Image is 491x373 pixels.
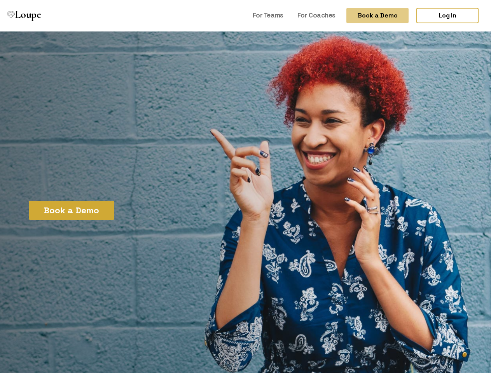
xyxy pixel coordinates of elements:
[29,201,114,220] button: Book a Demo
[7,11,15,19] img: Loupe Logo
[416,8,479,23] a: Log In
[294,8,339,23] a: For Coaches
[346,8,409,23] button: Book a Demo
[5,8,44,24] a: Loupe
[250,8,287,23] a: For Teams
